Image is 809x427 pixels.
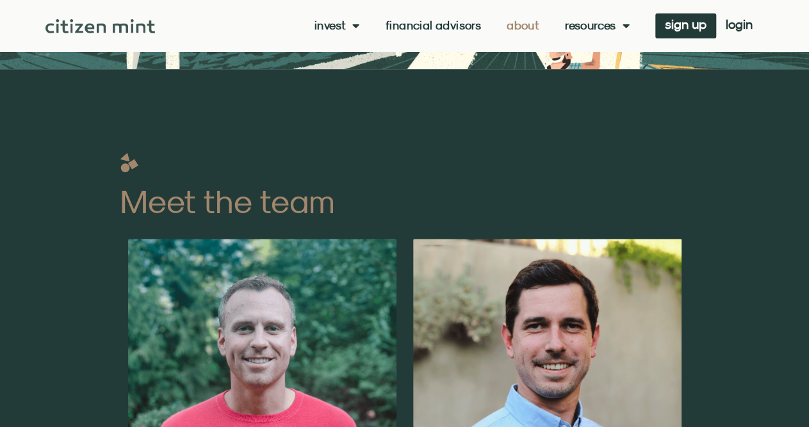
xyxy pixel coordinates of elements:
[655,13,716,38] a: sign up
[665,20,707,29] span: sign up
[507,19,539,32] a: About
[386,19,481,32] a: Financial Advisors
[120,185,690,218] h2: Meet the team
[315,19,630,32] nav: Menu
[726,20,753,29] span: login
[315,19,360,32] a: Invest
[45,19,155,33] img: Citizen Mint
[565,19,630,32] a: Resources
[716,13,762,38] a: login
